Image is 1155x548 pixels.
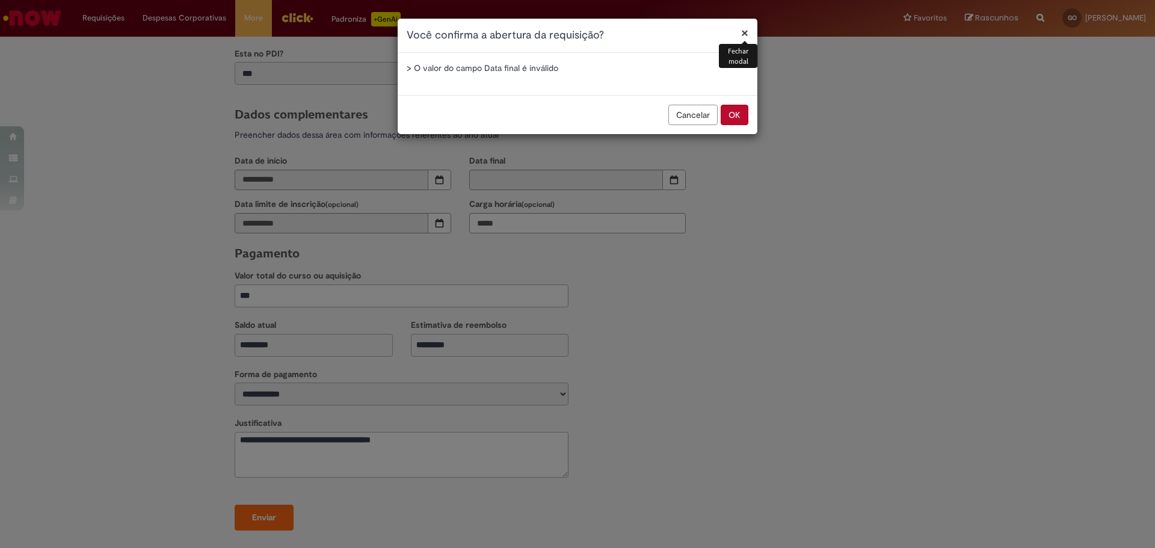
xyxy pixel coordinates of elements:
div: Fechar modal [719,44,757,68]
h1: Você confirma a abertura da requisição? [407,28,748,43]
button: Cancelar [668,105,718,125]
button: OK [721,105,748,125]
p: > O valor do campo Data final é inválido [407,62,748,74]
button: Fechar modal [741,26,748,39]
